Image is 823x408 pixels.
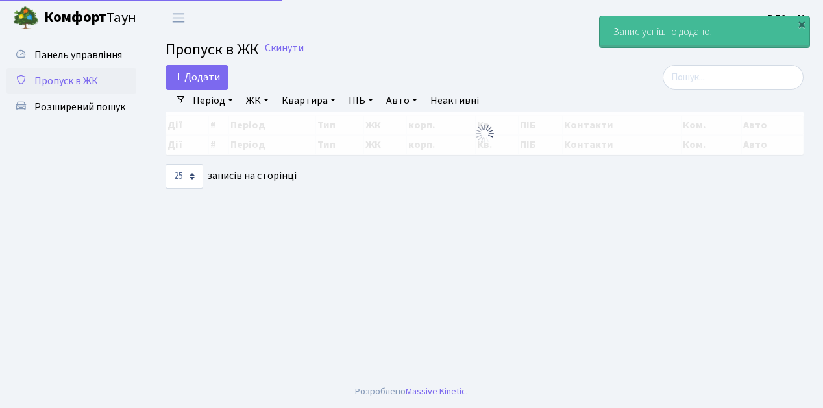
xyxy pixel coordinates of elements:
img: Обробка... [474,123,495,144]
span: Пропуск в ЖК [166,38,259,61]
a: Розширений пошук [6,94,136,120]
a: Додати [166,65,228,90]
div: × [795,18,808,30]
div: Запис успішно додано. [600,16,809,47]
a: Пропуск в ЖК [6,68,136,94]
select: записів на сторінці [166,164,203,189]
a: ВЛ2 -. К. [767,10,807,26]
a: ПІБ [343,90,378,112]
button: Переключити навігацію [162,7,195,29]
div: Розроблено . [355,385,468,399]
span: Таун [44,7,136,29]
img: logo.png [13,5,39,31]
a: Неактивні [425,90,484,112]
span: Розширений пошук [34,100,125,114]
b: ВЛ2 -. К. [767,11,807,25]
a: ЖК [241,90,274,112]
label: записів на сторінці [166,164,297,189]
a: Massive Kinetic [406,385,466,398]
span: Додати [174,70,220,84]
a: Авто [381,90,423,112]
a: Скинути [265,42,304,54]
a: Період [188,90,238,112]
span: Панель управління [34,48,122,62]
span: Пропуск в ЖК [34,74,98,88]
b: Комфорт [44,7,106,28]
a: Квартира [276,90,341,112]
a: Панель управління [6,42,136,68]
input: Пошук... [663,65,804,90]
